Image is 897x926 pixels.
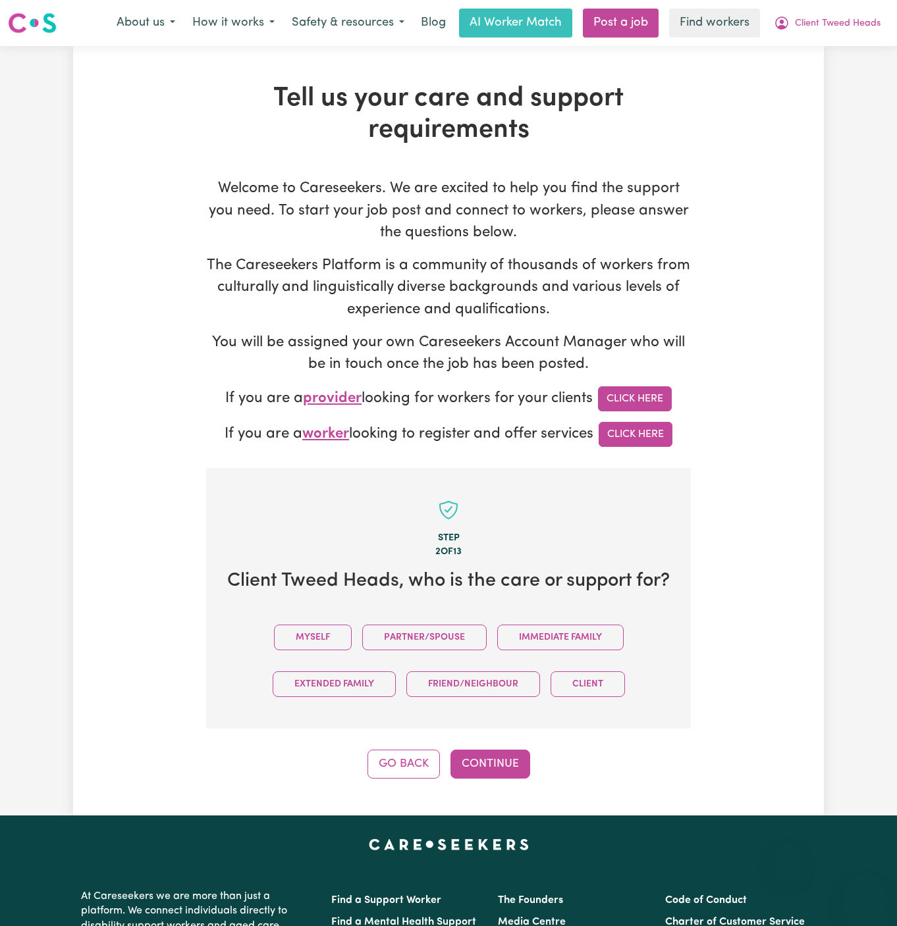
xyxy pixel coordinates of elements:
iframe: Close message [774,842,800,868]
h2: Client Tweed Heads , who is the care or support for? [227,570,670,593]
button: How it works [184,9,283,37]
a: Find a Support Worker [331,895,441,906]
div: 2 of 13 [227,545,670,559]
img: Careseekers logo [8,11,57,35]
span: Client Tweed Heads [795,16,881,31]
button: Client [551,671,625,697]
a: Code of Conduct [665,895,747,906]
button: Extended Family [273,671,396,697]
span: provider [303,391,362,406]
p: Welcome to Careseekers. We are excited to help you find the support you need. To start your job p... [206,178,691,244]
button: Safety & resources [283,9,413,37]
button: Immediate Family [497,625,624,650]
button: Myself [274,625,352,650]
div: Step [227,531,670,546]
p: If you are a looking to register and offer services [206,422,691,447]
span: worker [302,426,349,442]
button: My Account [765,9,889,37]
iframe: Button to launch messaging window [844,873,886,915]
a: The Founders [498,895,563,906]
h1: Tell us your care and support requirements [206,83,691,146]
a: Click Here [598,386,672,411]
button: Friend/Neighbour [406,671,540,697]
button: About us [108,9,184,37]
a: Post a job [583,9,659,38]
p: You will be assigned your own Careseekers Account Manager who will be in touch once the job has b... [206,332,691,376]
a: Blog [413,9,454,38]
p: If you are a looking for workers for your clients [206,386,691,411]
button: Partner/Spouse [362,625,487,650]
a: Click Here [599,422,672,447]
button: Continue [450,750,530,779]
a: Careseekers logo [8,8,57,38]
p: The Careseekers Platform is a community of thousands of workers from culturally and linguisticall... [206,255,691,321]
button: Go Back [367,750,440,779]
a: Careseekers home page [369,839,529,850]
a: AI Worker Match [459,9,572,38]
a: Find workers [669,9,760,38]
